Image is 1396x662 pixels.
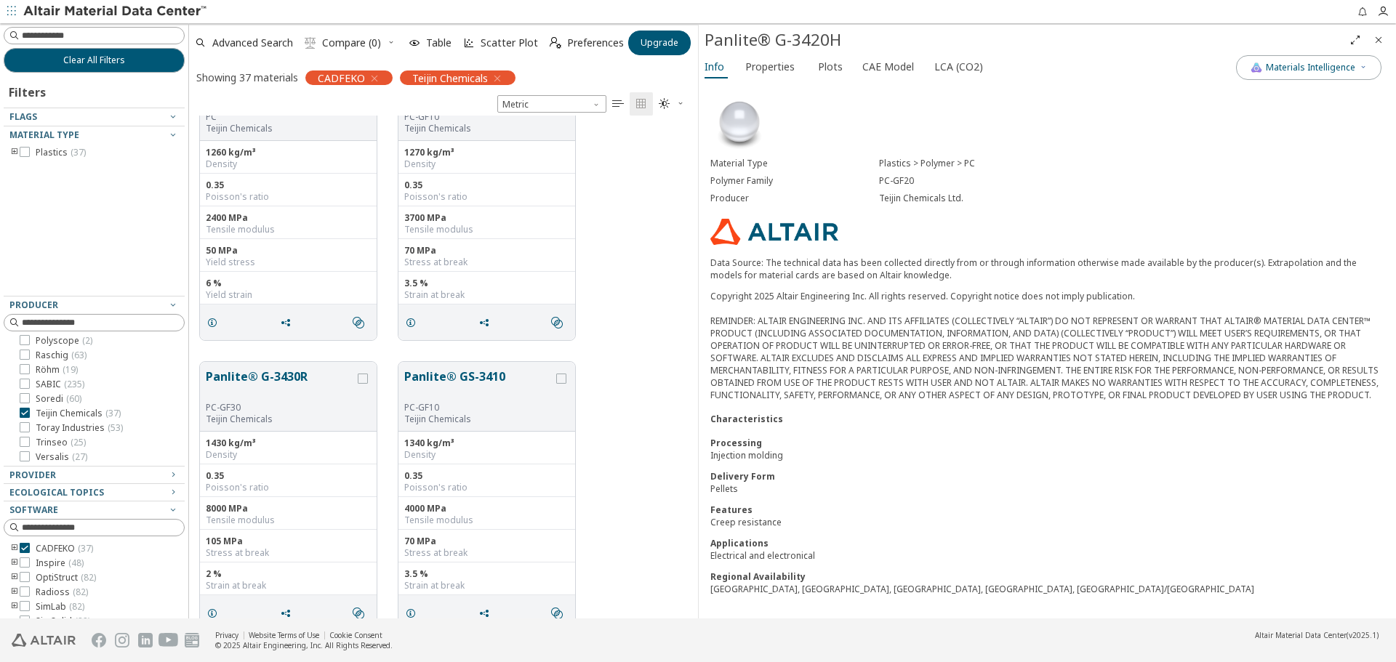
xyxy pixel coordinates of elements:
button: Share [273,599,304,628]
div: Density [206,449,371,461]
img: Logo - Provider [710,219,838,245]
p: Teijin Chemicals [404,413,553,425]
button: Producer [4,296,185,314]
span: Soredi [36,393,81,405]
button: Details [398,599,429,628]
i: toogle group [9,543,20,554]
span: OptiStruct [36,572,96,584]
div: 1430 kg/m³ [206,437,371,449]
i: toogle group [9,557,20,569]
span: Upgrade [641,37,678,49]
button: Panlite® G-3430R [206,368,355,402]
div: Strain at break [206,580,371,592]
i:  [551,317,563,328]
span: ( 82 ) [69,600,84,613]
div: Teijin Chemicals Ltd. [879,193,1384,204]
img: AI Copilot [1251,62,1262,73]
div: 0.35 [206,179,371,191]
span: ( 235 ) [64,378,84,390]
span: ( 37 ) [105,407,121,419]
span: Ecological Topics [9,486,104,498]
button: Tile View [630,92,653,116]
div: Applications [710,537,1384,549]
span: Properties [745,55,795,78]
span: Producer [9,299,58,311]
div: 1260 kg/m³ [206,147,371,158]
div: grid [189,116,698,618]
a: Cookie Consent [329,630,382,640]
i: toogle group [9,572,20,584]
div: © 2025 Altair Engineering, Inc. All Rights Reserved. [215,640,393,650]
div: Poisson's ratio [404,482,569,493]
span: ( 82 ) [75,615,90,627]
div: Characteristics [710,413,1384,425]
span: Raschig [36,350,87,361]
span: Versalis [36,451,87,463]
div: Poisson's ratio [404,191,569,203]
span: Polyscope [36,335,92,347]
div: PC-GF20 [879,175,1384,187]
span: ( 48 ) [68,557,84,569]
i:  [305,37,316,49]
span: Trinseo [36,437,86,448]
button: Close [1367,28,1390,52]
button: Software [4,501,185,519]
div: Stress at break [404,547,569,559]
span: Radioss [36,586,88,598]
div: 0.35 [404,470,569,482]
span: CADFEKO [318,71,365,84]
span: Teijin Chemicals [412,71,488,84]
div: Creep resistance [710,516,1384,528]
div: Density [404,158,569,170]
div: Yield stress [206,257,371,268]
div: 50 MPa [206,245,371,257]
span: Advanced Search [212,38,293,48]
div: Filters [4,73,53,108]
span: CADFEKO [36,543,93,554]
p: Data Source: The technical data has been collected directly from or through information otherwise... [710,257,1384,281]
div: Producer [710,193,879,204]
div: 2400 MPa [206,212,371,224]
div: 3700 MPa [404,212,569,224]
div: 4000 MPa [404,503,569,514]
button: Share [273,308,304,337]
div: Tensile modulus [206,224,371,235]
div: Unit System [497,95,606,113]
div: Density [404,449,569,461]
i:  [612,98,624,110]
button: Table View [606,92,630,116]
a: Website Terms of Use [249,630,319,640]
div: (v2025.1) [1255,630,1379,640]
button: Share [472,308,502,337]
div: Polymer Family [710,175,879,187]
button: Similar search [346,308,377,337]
div: Stress at break [404,257,569,268]
a: Privacy [215,630,238,640]
span: Clear All Filters [63,55,125,66]
i: toogle group [9,601,20,613]
span: Flags [9,110,37,123]
div: Poisson's ratio [206,482,371,493]
span: Table [426,38,452,48]
div: 3.5 % [404,568,569,580]
span: Toray Industries [36,422,123,434]
span: Info [705,55,724,78]
i:  [353,607,364,619]
div: Delivery Form [710,470,1384,483]
div: Tensile modulus [206,514,371,526]
div: Plastics > Polymer > PC [879,158,1384,169]
span: ( 37 ) [71,146,86,158]
span: ( 82 ) [73,586,88,598]
img: Altair Engineering [12,634,76,647]
span: SimLab [36,601,84,613]
i:  [551,607,563,619]
div: [GEOGRAPHIC_DATA], [GEOGRAPHIC_DATA], [GEOGRAPHIC_DATA], [GEOGRAPHIC_DATA], [GEOGRAPHIC_DATA]/[GE... [710,583,1384,595]
div: Processing [710,437,1384,449]
i:  [635,98,647,110]
button: Provider [4,467,185,484]
p: Teijin Chemicals [404,123,553,134]
button: Panlite® GS-3410 [404,368,553,402]
span: Röhm [36,364,78,376]
div: 1340 kg/m³ [404,437,569,449]
div: Showing 37 materials [196,70,298,84]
